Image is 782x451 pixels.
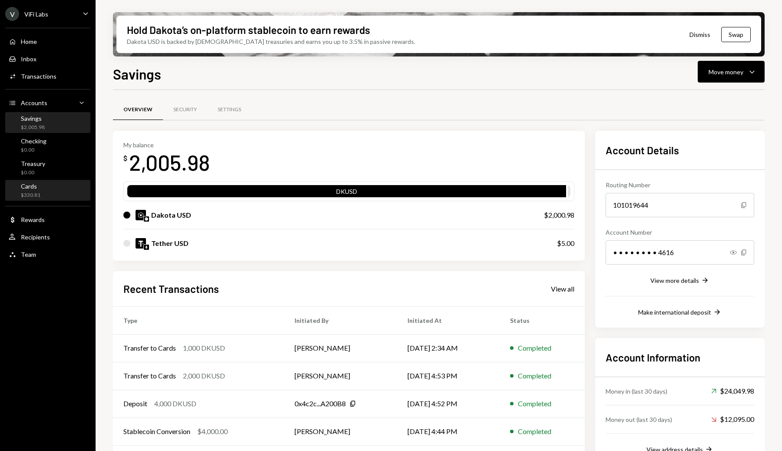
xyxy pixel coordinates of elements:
div: 101019644 [606,193,754,217]
div: View all [551,285,574,293]
div: Completed [518,426,551,437]
td: [DATE] 4:52 PM [397,390,500,418]
div: Savings [21,115,45,122]
div: $2,005.98 [21,124,45,131]
td: [PERSON_NAME] [284,334,397,362]
td: [PERSON_NAME] [284,418,397,445]
a: Home [5,33,90,49]
div: $ [123,154,127,162]
td: [PERSON_NAME] [284,362,397,390]
td: [DATE] 2:34 AM [397,334,500,362]
div: DKUSD [127,187,566,199]
div: Deposit [123,398,147,409]
th: Type [113,306,284,334]
div: Dakota USD is backed by [DEMOGRAPHIC_DATA] treasuries and earns you up to 3.5% in passive rewards. [127,37,415,46]
img: DKUSD [136,210,146,220]
a: Settings [207,99,252,121]
a: Savings$2,005.98 [5,112,90,133]
div: Transactions [21,73,56,80]
div: Money out (last 30 days) [606,415,672,424]
div: Tether USD [151,238,189,249]
div: Completed [518,343,551,353]
h1: Savings [113,65,161,83]
div: $330.81 [21,192,40,199]
div: $24,049.98 [711,386,754,396]
div: 0x4c2c...A200B8 [295,398,346,409]
button: Dismiss [679,24,721,45]
div: • • • • • • • • 4616 [606,240,754,265]
div: $0.00 [21,169,45,176]
button: Move money [698,61,765,83]
a: Inbox [5,51,90,66]
div: Rewards [21,216,45,223]
button: Make international deposit [638,308,722,317]
a: Transactions [5,68,90,84]
div: $2,000.98 [544,210,574,220]
a: Accounts [5,95,90,110]
div: Checking [21,137,46,145]
div: Settings [218,106,241,113]
img: ethereum-mainnet [144,245,149,250]
th: Initiated By [284,306,397,334]
div: Move money [709,67,743,76]
div: Stablecoin Conversion [123,426,190,437]
div: V [5,7,19,21]
div: $0.00 [21,146,46,154]
div: Account Number [606,228,754,237]
div: ViFi Labs [24,10,48,18]
div: Cards [21,182,40,190]
div: Hold Dakota’s on-platform stablecoin to earn rewards [127,23,370,37]
div: Security [173,106,197,113]
div: Inbox [21,55,36,63]
div: 4,000 DKUSD [154,398,196,409]
div: Make international deposit [638,308,711,316]
div: Transfer to Cards [123,371,176,381]
div: 1,000 DKUSD [183,343,225,353]
div: Overview [123,106,152,113]
h2: Recent Transactions [123,282,219,296]
div: Accounts [21,99,47,106]
img: USDT [136,238,146,249]
a: View all [551,284,574,293]
div: Routing Number [606,180,754,189]
div: Dakota USD [151,210,191,220]
div: $5.00 [557,238,574,249]
a: Rewards [5,212,90,227]
th: Initiated At [397,306,500,334]
h2: Account Details [606,143,754,157]
button: View more details [650,276,709,285]
a: Checking$0.00 [5,135,90,156]
div: Recipients [21,233,50,241]
div: Money in (last 30 days) [606,387,667,396]
div: My balance [123,141,210,149]
h2: Account Information [606,350,754,365]
a: Treasury$0.00 [5,157,90,178]
div: $12,095.00 [711,414,754,424]
div: Transfer to Cards [123,343,176,353]
a: Team [5,246,90,262]
td: [DATE] 4:53 PM [397,362,500,390]
div: Team [21,251,36,258]
img: base-mainnet [144,216,149,222]
div: Home [21,38,37,45]
button: Swap [721,27,751,42]
div: $4,000.00 [197,426,228,437]
div: 2,000 DKUSD [183,371,225,381]
a: Cards$330.81 [5,180,90,201]
div: 2,005.98 [129,149,210,176]
div: Completed [518,398,551,409]
div: Completed [518,371,551,381]
a: Security [163,99,207,121]
a: Recipients [5,229,90,245]
div: View more details [650,277,699,284]
a: Overview [113,99,163,121]
th: Status [500,306,585,334]
div: Treasury [21,160,45,167]
td: [DATE] 4:44 PM [397,418,500,445]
